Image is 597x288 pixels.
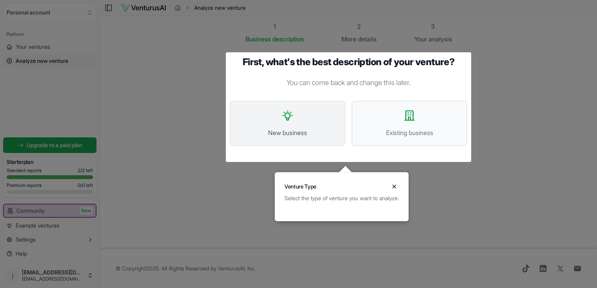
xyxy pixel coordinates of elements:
[230,77,467,88] p: You can come back and change this later.
[80,207,93,215] span: New
[78,182,93,188] span: 0 / 0 left
[341,22,377,31] div: 2
[16,207,45,215] span: Community
[245,34,271,44] span: Business
[78,167,93,174] span: 2 / 2 left
[16,57,68,65] span: Analyze new venture
[121,3,166,12] img: logo
[16,236,36,244] span: Settings
[352,101,467,146] button: Existing business
[230,56,467,68] h1: First, what's the best description of your venture?
[238,128,337,137] span: New business
[3,247,97,260] a: Help
[3,3,97,22] button: Select an organization
[4,204,96,217] a: CommunityNew
[194,4,246,12] span: Analyze new venture
[414,22,452,31] div: 3
[3,233,97,246] button: Settings
[272,35,304,43] span: description
[27,141,82,149] span: Upgrade to a paid plan
[22,269,84,276] span: [EMAIL_ADDRESS][DOMAIN_NAME]
[390,182,399,191] button: Close
[16,43,50,51] span: Your ventures
[7,158,93,166] h3: Starter plan
[3,41,97,53] a: Your ventures
[7,182,42,188] span: Premium reports
[358,35,377,43] span: details
[414,34,427,44] span: Your
[6,269,19,282] span: j
[3,219,97,232] a: Example ventures
[284,183,316,190] h3: Venture Type
[16,222,59,229] span: Example ventures
[218,265,254,272] a: VenturusAI, Inc
[7,167,42,174] span: Standard reports
[3,266,97,285] button: j[EMAIL_ADDRESS][DOMAIN_NAME][EMAIL_ADDRESS][DOMAIN_NAME]
[360,128,459,137] span: Existing business
[245,22,304,31] div: 1
[341,34,356,44] span: More
[22,276,84,282] span: [EMAIL_ADDRESS][DOMAIN_NAME]
[3,55,97,67] a: Analyze new venture
[175,4,246,12] nav: breadcrumb
[429,35,452,43] span: analysis
[230,101,345,146] button: New business
[284,194,399,202] div: Select the type of venture you want to analyze.
[116,265,256,272] span: © Copyright 2025 . All Rights Reserved by .
[3,28,97,41] div: Platform
[3,137,97,153] a: Upgrade to a paid plan
[16,250,27,258] span: Help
